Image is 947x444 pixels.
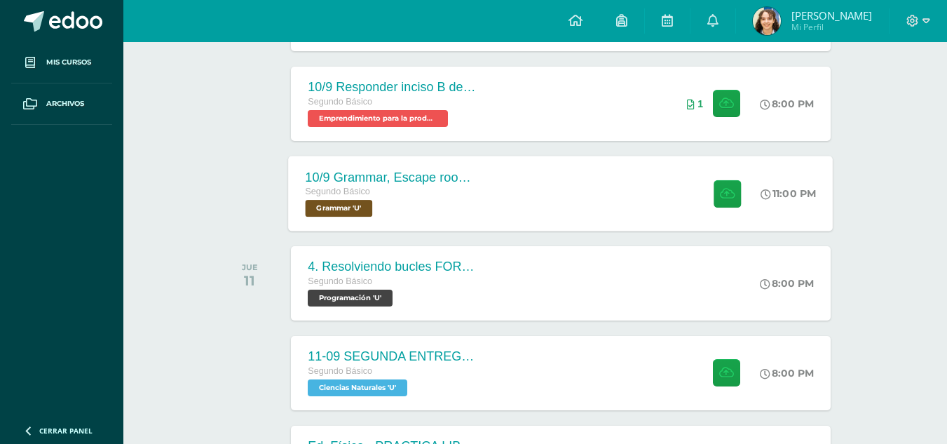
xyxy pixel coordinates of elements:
[761,187,817,200] div: 11:00 PM
[308,349,476,364] div: 11-09 SEGUNDA ENTREGA DE GUÍA
[308,110,448,127] span: Emprendimiento para la productividad 'U'
[687,98,703,109] div: Archivos entregados
[46,98,84,109] span: Archivos
[308,290,393,307] span: Programación 'U'
[308,276,372,286] span: Segundo Básico
[760,97,814,110] div: 8:00 PM
[306,187,371,196] span: Segundo Básico
[308,366,372,376] span: Segundo Básico
[791,21,872,33] span: Mi Perfil
[308,379,407,396] span: Ciencias Naturales 'U'
[753,7,781,35] img: 43acec12cbb57897681646054d7425d4.png
[308,260,476,274] div: 4. Resolviendo bucles FOR - L24
[697,98,703,109] span: 1
[11,42,112,83] a: Mis cursos
[39,426,93,436] span: Cerrar panel
[760,367,814,379] div: 8:00 PM
[791,8,872,22] span: [PERSON_NAME]
[308,80,476,95] div: 10/9 Responder inciso B de página 145.
[11,83,112,125] a: Archivos
[46,57,91,68] span: Mis cursos
[242,262,258,272] div: JUE
[306,200,373,217] span: Grammar 'U'
[242,272,258,289] div: 11
[308,97,372,107] span: Segundo Básico
[760,277,814,290] div: 8:00 PM
[306,170,475,184] div: 10/9 Grammar, Escape room instrucitons in the notebook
